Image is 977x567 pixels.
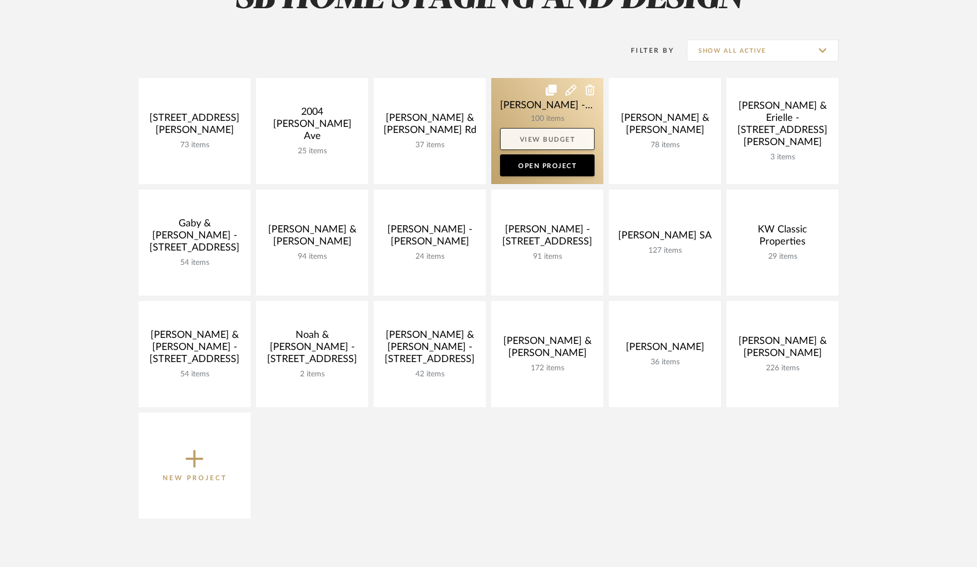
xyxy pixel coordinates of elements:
[500,128,595,150] a: View Budget
[382,112,477,141] div: [PERSON_NAME] & [PERSON_NAME] Rd
[147,141,242,150] div: 73 items
[617,45,674,56] div: Filter By
[500,224,595,252] div: [PERSON_NAME] - [STREET_ADDRESS]
[382,370,477,379] div: 42 items
[618,112,712,141] div: [PERSON_NAME] & [PERSON_NAME]
[735,153,830,162] div: 3 items
[147,329,242,370] div: [PERSON_NAME] & [PERSON_NAME] - [STREET_ADDRESS]
[265,329,359,370] div: Noah & [PERSON_NAME] - [STREET_ADDRESS]
[618,341,712,358] div: [PERSON_NAME]
[265,147,359,156] div: 25 items
[265,252,359,262] div: 94 items
[735,100,830,153] div: [PERSON_NAME] & Erielle - [STREET_ADDRESS][PERSON_NAME]
[735,224,830,252] div: KW Classic Properties
[735,335,830,364] div: [PERSON_NAME] & [PERSON_NAME]
[500,154,595,176] a: Open Project
[265,224,359,252] div: [PERSON_NAME] & [PERSON_NAME]
[265,106,359,147] div: 2004 [PERSON_NAME] Ave
[618,358,712,367] div: 36 items
[147,112,242,141] div: [STREET_ADDRESS][PERSON_NAME]
[735,364,830,373] div: 226 items
[147,370,242,379] div: 54 items
[618,230,712,246] div: [PERSON_NAME] SA
[500,335,595,364] div: [PERSON_NAME] & [PERSON_NAME]
[618,141,712,150] div: 78 items
[147,218,242,258] div: Gaby & [PERSON_NAME] -[STREET_ADDRESS]
[382,329,477,370] div: [PERSON_NAME] & [PERSON_NAME] - [STREET_ADDRESS]
[265,370,359,379] div: 2 items
[735,252,830,262] div: 29 items
[382,141,477,150] div: 37 items
[147,258,242,268] div: 54 items
[138,413,251,519] button: New Project
[500,364,595,373] div: 172 items
[382,252,477,262] div: 24 items
[500,252,595,262] div: 91 items
[382,224,477,252] div: [PERSON_NAME] - [PERSON_NAME]
[163,472,227,483] p: New Project
[618,246,712,255] div: 127 items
